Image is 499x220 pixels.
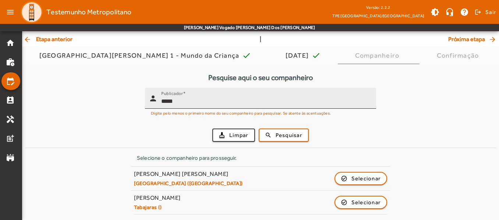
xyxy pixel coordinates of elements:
[137,154,384,162] div: Selecione o companheiro para prosseguir.
[6,115,15,124] mat-icon: handyman
[355,52,403,59] div: Companheiro
[134,204,181,210] small: Tabajaras ()
[24,36,32,43] mat-icon: arrow_back
[437,52,482,59] div: Confirmação
[25,73,496,82] h5: Pesquise aqui o seu companheiro
[332,12,424,19] span: TPE [GEOGRAPHIC_DATA]/[GEOGRAPHIC_DATA]
[39,52,243,59] div: [GEOGRAPHIC_DATA][PERSON_NAME] 1 - Mundo da Criança
[6,134,15,143] mat-icon: post_add
[260,35,261,44] span: |
[448,35,498,44] span: Próxima etapa
[474,7,496,18] button: Sair
[276,131,302,140] span: Pesquisar
[6,39,15,47] mat-icon: home
[46,6,131,18] span: Testemunho Metropolitano
[229,131,248,140] span: Limpar
[6,96,15,105] mat-icon: perm_contact_calendar
[212,129,255,142] button: Limpar
[312,51,321,60] mat-icon: check
[351,198,381,207] span: Selecionar
[161,91,183,96] mat-label: Publicador
[134,180,243,187] small: [GEOGRAPHIC_DATA] ([GEOGRAPHIC_DATA])
[149,94,158,103] mat-icon: person
[286,52,312,59] div: [DATE]
[151,109,331,117] mat-hint: Digite pelo menos o primeiro nome do seu companheiro para pesquisar. Se atente às acentuações.
[134,170,243,178] div: [PERSON_NAME] [PERSON_NAME]
[24,35,72,44] span: Etapa anterior
[335,196,387,209] button: Selecionar
[3,5,18,19] mat-icon: menu
[332,3,424,12] div: Versão: 2.2.2
[485,6,496,18] span: Sair
[6,58,15,66] mat-icon: work_history
[259,129,309,142] button: Pesquisar
[21,1,43,23] img: Logo TPE
[242,51,251,60] mat-icon: check
[6,153,15,162] mat-icon: stadium
[335,172,387,185] button: Selecionar
[351,174,381,183] span: Selecionar
[489,36,498,43] mat-icon: arrow_forward
[18,1,131,23] a: Testemunho Metropolitano
[134,194,181,202] div: [PERSON_NAME]
[6,77,15,86] mat-icon: edit_calendar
